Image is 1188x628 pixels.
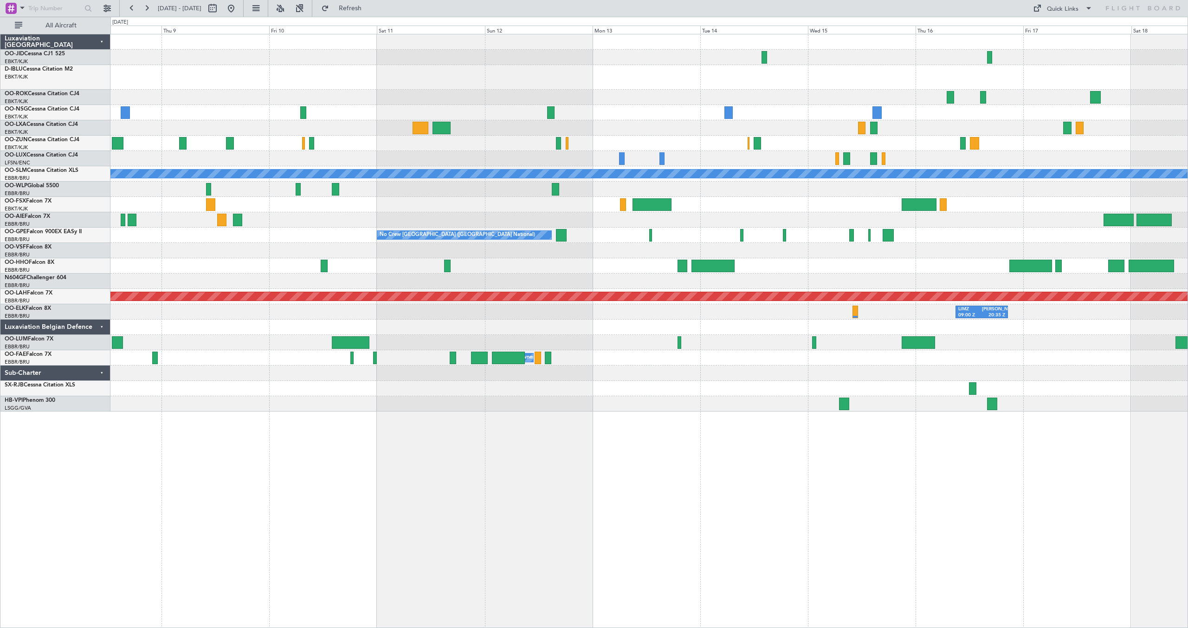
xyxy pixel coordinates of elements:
a: LSGG/GVA [5,405,31,412]
a: OO-ZUNCessna Citation CJ4 [5,137,79,143]
span: OO-LXA [5,122,26,127]
a: EBBR/BRU [5,359,30,366]
div: 09:00 Z [958,312,981,319]
a: EBBR/BRU [5,236,30,243]
a: OO-VSFFalcon 8X [5,244,52,250]
a: OO-AIEFalcon 7X [5,214,50,219]
span: N604GF [5,275,26,281]
button: Quick Links [1028,1,1097,16]
a: EBBR/BRU [5,343,30,350]
a: OO-ROKCessna Citation CJ4 [5,91,79,97]
a: OO-ELKFalcon 8X [5,306,51,311]
a: EBKT/KJK [5,129,28,136]
span: OO-FSX [5,198,26,204]
div: Quick Links [1047,5,1078,14]
span: OO-GPE [5,229,26,235]
div: Thu 16 [916,26,1023,34]
a: OO-SLMCessna Citation XLS [5,168,78,173]
span: OO-ZUN [5,137,28,143]
button: All Aircraft [10,18,101,33]
span: OO-LUX [5,152,26,158]
a: OO-JIDCessna CJ1 525 [5,51,65,57]
a: OO-LAHFalcon 7X [5,290,52,296]
a: EBBR/BRU [5,251,30,258]
a: EBKT/KJK [5,98,28,105]
a: D-IBLUCessna Citation M2 [5,66,73,72]
div: Tue 14 [700,26,808,34]
span: OO-AIE [5,214,25,219]
div: Sun 12 [485,26,593,34]
span: All Aircraft [24,22,98,29]
div: No Crew [GEOGRAPHIC_DATA] ([GEOGRAPHIC_DATA] National) [380,228,535,242]
span: OO-ROK [5,91,28,97]
span: [DATE] - [DATE] [158,4,201,13]
span: OO-FAE [5,352,26,357]
a: HB-VPIPhenom 300 [5,398,55,403]
a: EBBR/BRU [5,313,30,320]
a: EBBR/BRU [5,282,30,289]
a: EBKT/KJK [5,73,28,80]
span: OO-NSG [5,106,28,112]
a: SX-RJBCessna Citation XLS [5,382,75,388]
span: OO-WLP [5,183,27,189]
a: EBBR/BRU [5,221,30,228]
a: OO-LUMFalcon 7X [5,336,53,342]
span: Refresh [331,5,370,12]
div: Sat 11 [377,26,484,34]
input: Trip Number [28,1,82,15]
a: EBKT/KJK [5,144,28,151]
span: OO-HHO [5,260,29,265]
a: EBBR/BRU [5,190,30,197]
span: HB-VPI [5,398,23,403]
div: Thu 9 [161,26,269,34]
a: OO-LXACessna Citation CJ4 [5,122,78,127]
a: OO-FAEFalcon 7X [5,352,52,357]
span: OO-LAH [5,290,27,296]
div: Wed 15 [808,26,916,34]
span: D-IBLU [5,66,23,72]
div: [PERSON_NAME] [982,306,1005,313]
span: OO-VSF [5,244,26,250]
a: OO-HHOFalcon 8X [5,260,54,265]
button: Refresh [317,1,373,16]
div: Mon 13 [593,26,700,34]
a: OO-NSGCessna Citation CJ4 [5,106,79,112]
a: OO-LUXCessna Citation CJ4 [5,152,78,158]
a: EBKT/KJK [5,113,28,120]
a: N604GFChallenger 604 [5,275,66,281]
a: LFSN/ENC [5,159,30,166]
a: OO-FSXFalcon 7X [5,198,52,204]
div: 20:35 Z [982,312,1005,319]
span: OO-ELK [5,306,26,311]
div: Fri 10 [269,26,377,34]
span: OO-SLM [5,168,27,173]
a: EBBR/BRU [5,175,30,182]
span: OO-JID [5,51,24,57]
div: [DATE] [112,19,128,26]
a: OO-GPEFalcon 900EX EASy II [5,229,82,235]
span: SX-RJB [5,382,24,388]
a: EBKT/KJK [5,205,28,212]
span: OO-LUM [5,336,28,342]
a: EBKT/KJK [5,58,28,65]
a: EBBR/BRU [5,297,30,304]
a: EBBR/BRU [5,267,30,274]
div: LIMZ [958,306,981,313]
a: OO-WLPGlobal 5500 [5,183,59,189]
div: Fri 17 [1023,26,1131,34]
